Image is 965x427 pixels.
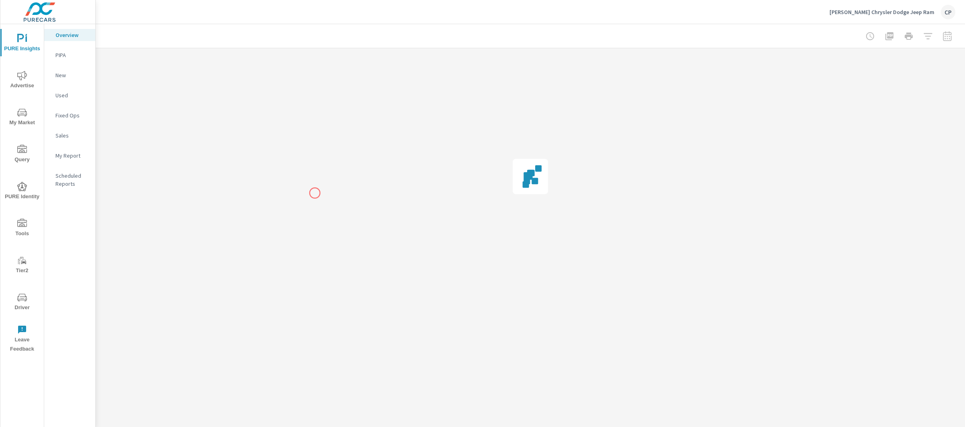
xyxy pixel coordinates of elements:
[3,182,41,201] span: PURE Identity
[3,108,41,127] span: My Market
[44,129,95,142] div: Sales
[55,172,89,188] p: Scheduled Reports
[3,219,41,238] span: Tools
[3,325,41,354] span: Leave Feedback
[44,69,95,81] div: New
[3,71,41,90] span: Advertise
[55,31,89,39] p: Overview
[55,91,89,99] p: Used
[941,5,955,19] div: CP
[55,111,89,119] p: Fixed Ops
[3,256,41,275] span: Tier2
[55,152,89,160] p: My Report
[44,109,95,121] div: Fixed Ops
[44,49,95,61] div: PIPA
[0,24,44,357] div: nav menu
[44,170,95,190] div: Scheduled Reports
[55,131,89,140] p: Sales
[44,29,95,41] div: Overview
[3,293,41,312] span: Driver
[55,71,89,79] p: New
[3,34,41,53] span: PURE Insights
[829,8,934,16] p: [PERSON_NAME] Chrysler Dodge Jeep Ram
[44,89,95,101] div: Used
[44,150,95,162] div: My Report
[3,145,41,164] span: Query
[55,51,89,59] p: PIPA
